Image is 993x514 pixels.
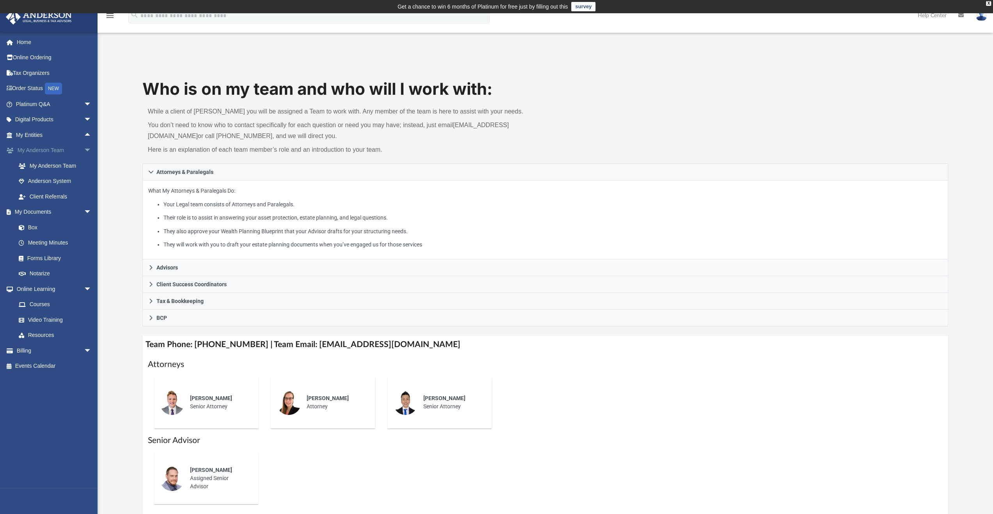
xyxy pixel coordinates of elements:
div: Get a chance to win 6 months of Platinum for free just by filling out this [398,2,568,11]
i: menu [105,11,115,20]
a: Client Success Coordinators [142,276,949,293]
span: BCP [156,315,167,321]
a: Billingarrow_drop_down [5,343,103,358]
div: Senior Attorney [418,389,486,416]
li: They also approve your Wealth Planning Blueprint that your Advisor drafts for your structuring ne... [163,227,942,236]
a: Resources [11,328,99,343]
h1: Senior Advisor [148,435,943,446]
a: Client Referrals [11,189,103,204]
img: thumbnail [276,390,301,415]
i: search [130,11,139,19]
a: Online Learningarrow_drop_down [5,281,99,297]
a: Meeting Minutes [11,235,99,251]
span: Tax & Bookkeeping [156,298,204,304]
a: Advisors [142,259,949,276]
img: thumbnail [393,390,418,415]
h4: Team Phone: [PHONE_NUMBER] | Team Email: [EMAIL_ADDRESS][DOMAIN_NAME] [142,336,949,353]
img: thumbnail [160,466,185,491]
a: [EMAIL_ADDRESS][DOMAIN_NAME] [148,122,509,139]
li: Your Legal team consists of Attorneys and Paralegals. [163,200,942,209]
a: Anderson System [11,174,103,189]
h1: Attorneys [148,359,943,370]
div: Senior Attorney [185,389,253,416]
img: User Pic [975,10,987,21]
h1: Who is on my team and who will I work with: [142,78,949,101]
span: [PERSON_NAME] [190,467,232,473]
span: [PERSON_NAME] [190,395,232,401]
p: What My Attorneys & Paralegals Do: [148,186,943,250]
a: Attorneys & Paralegals [142,163,949,181]
p: Here is an explanation of each team member’s role and an introduction to your team. [148,144,540,155]
a: Box [11,220,96,235]
a: Events Calendar [5,358,103,374]
a: BCP [142,310,949,326]
a: Home [5,34,103,50]
a: menu [105,15,115,20]
img: thumbnail [160,390,185,415]
a: Online Ordering [5,50,103,66]
a: survey [571,2,595,11]
span: arrow_drop_down [84,281,99,297]
span: [PERSON_NAME] [307,395,349,401]
a: My Documentsarrow_drop_down [5,204,99,220]
a: Order StatusNEW [5,81,103,97]
a: Courses [11,297,99,312]
a: Tax & Bookkeeping [142,293,949,310]
a: My Anderson Team [11,158,99,174]
span: arrow_drop_down [84,96,99,112]
span: Advisors [156,265,178,270]
div: close [986,1,991,6]
a: Forms Library [11,250,96,266]
li: They will work with you to draft your estate planning documents when you’ve engaged us for those ... [163,240,942,250]
div: Assigned Senior Advisor [185,461,253,496]
span: arrow_drop_up [84,127,99,143]
a: Tax Organizers [5,65,103,81]
li: Their role is to assist in answering your asset protection, estate planning, and legal questions. [163,213,942,223]
a: Video Training [11,312,96,328]
span: arrow_drop_down [84,204,99,220]
a: My Anderson Teamarrow_drop_down [5,143,103,158]
span: arrow_drop_down [84,143,99,159]
p: You don’t need to know who to contact specifically for each question or need you may have; instea... [148,120,540,142]
a: Digital Productsarrow_drop_down [5,112,103,128]
a: My Entitiesarrow_drop_up [5,127,103,143]
div: Attorney [301,389,369,416]
img: Anderson Advisors Platinum Portal [4,9,74,25]
p: While a client of [PERSON_NAME] you will be assigned a Team to work with. Any member of the team ... [148,106,540,117]
div: Attorneys & Paralegals [142,181,949,260]
a: Platinum Q&Aarrow_drop_down [5,96,103,112]
a: Notarize [11,266,99,282]
span: arrow_drop_down [84,343,99,359]
div: NEW [45,83,62,94]
span: Client Success Coordinators [156,282,227,287]
span: arrow_drop_down [84,112,99,128]
span: [PERSON_NAME] [423,395,465,401]
span: Attorneys & Paralegals [156,169,213,175]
